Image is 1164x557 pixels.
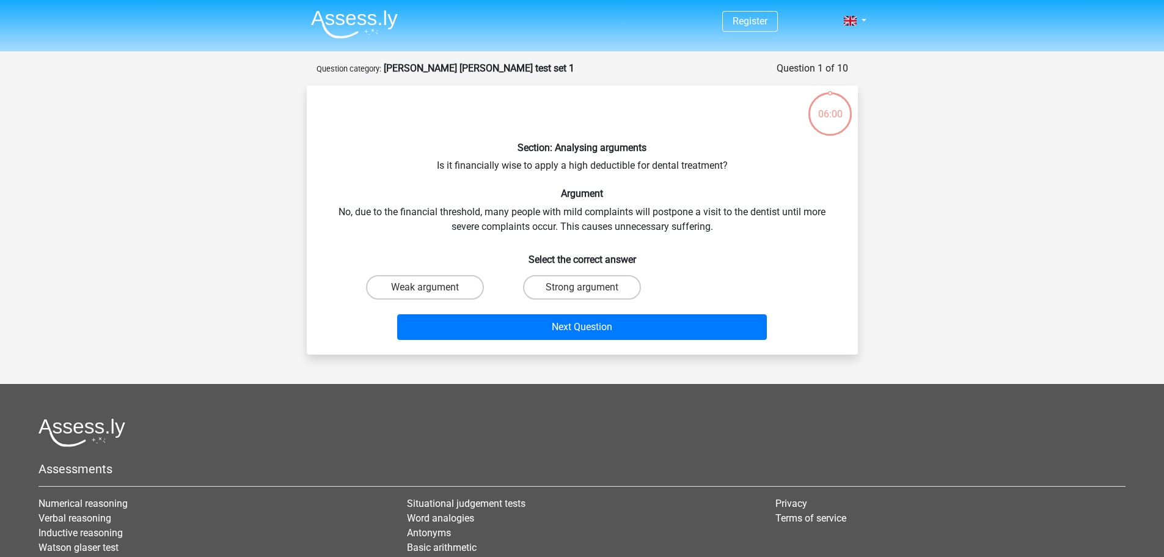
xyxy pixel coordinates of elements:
[775,498,807,509] a: Privacy
[326,244,838,265] h6: Select the correct answer
[384,62,574,74] strong: [PERSON_NAME] [PERSON_NAME] test set 1
[326,188,838,199] h6: Argument
[407,512,474,524] a: Word analogies
[775,512,846,524] a: Terms of service
[807,91,853,122] div: 06:00
[407,498,525,509] a: Situational judgement tests
[38,462,1126,476] h5: Assessments
[38,418,125,447] img: Assessly logo
[312,95,853,345] div: Is it financially wise to apply a high deductible for dental treatment? No, due to the financial ...
[326,142,838,153] h6: Section: Analysing arguments
[777,61,848,76] div: Question 1 of 10
[311,10,398,39] img: Assessly
[407,542,477,553] a: Basic arithmetic
[38,542,119,553] a: Watson glaser test
[397,314,767,340] button: Next Question
[317,64,381,73] small: Question category:
[366,275,484,300] label: Weak argument
[38,498,128,509] a: Numerical reasoning
[38,527,123,539] a: Inductive reasoning
[38,512,111,524] a: Verbal reasoning
[407,527,451,539] a: Antonyms
[523,275,641,300] label: Strong argument
[733,15,767,27] a: Register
